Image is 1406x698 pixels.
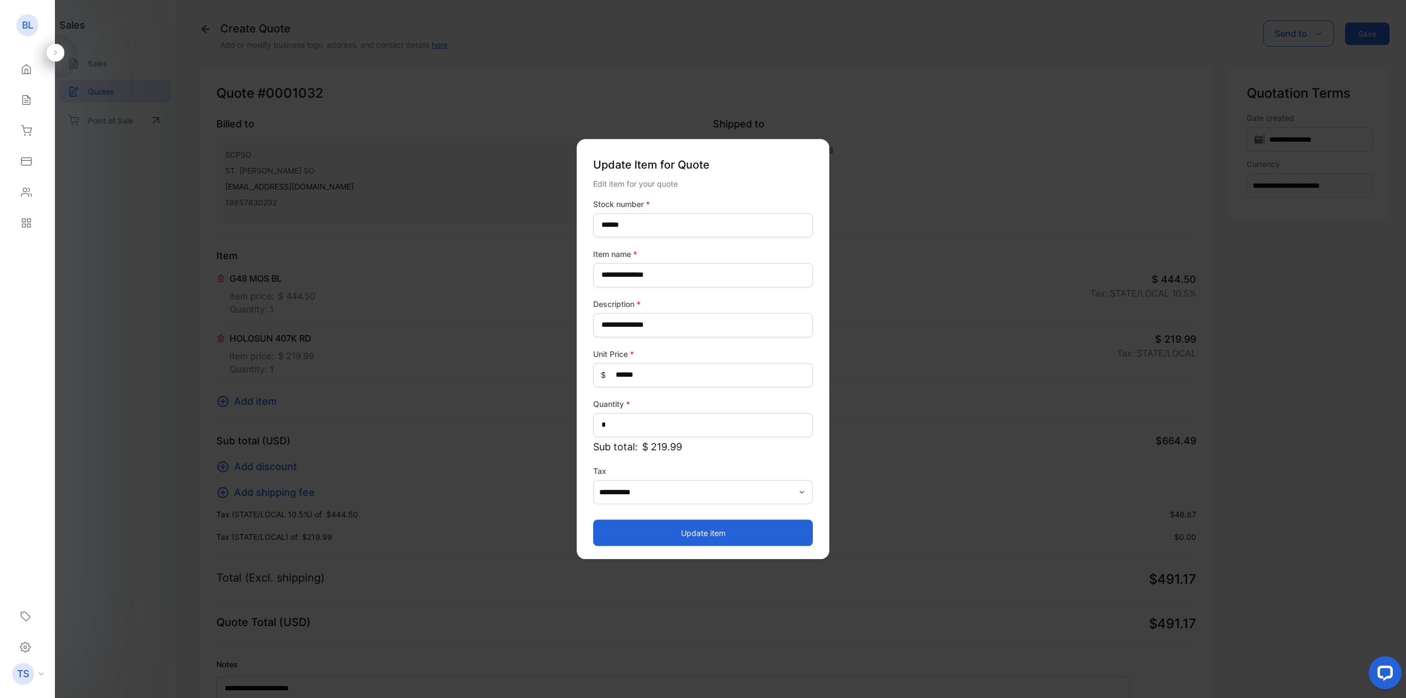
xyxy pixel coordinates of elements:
label: Tax [593,465,813,477]
span: $ 219.99 [642,439,682,454]
p: Sub total: [593,439,813,454]
label: Stock number [593,198,813,210]
p: TS [17,667,29,681]
label: Description [593,298,813,310]
span: $ [601,369,606,381]
label: Item name [593,248,813,260]
p: BL [22,18,34,32]
label: Unit Price [593,348,813,360]
label: Quantity [593,398,813,410]
p: Update Item for Quote [593,152,813,177]
iframe: LiveChat chat widget [1360,652,1406,698]
div: Edit item for your quote [593,178,813,189]
button: Update item [593,520,813,546]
